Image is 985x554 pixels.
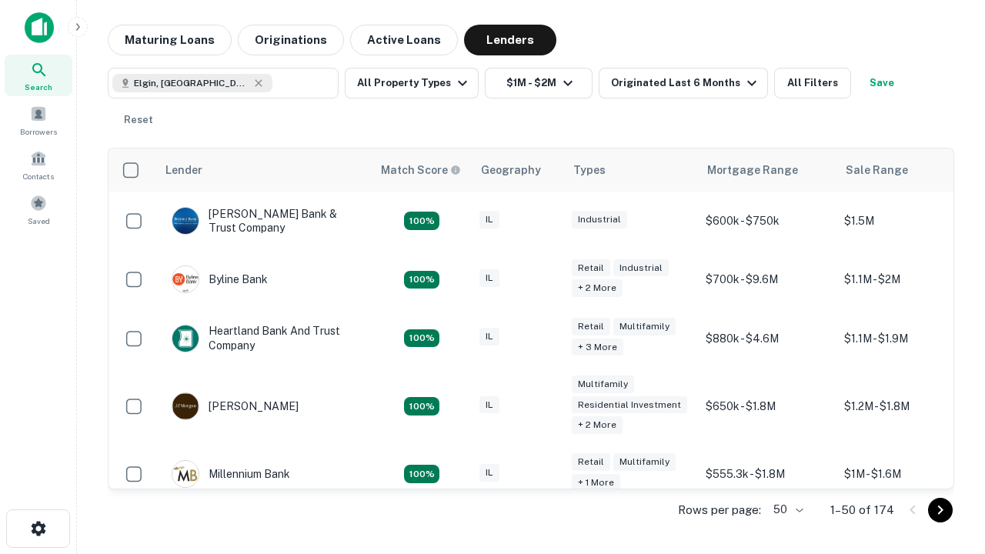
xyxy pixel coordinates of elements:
[698,368,836,446] td: $650k - $1.8M
[698,309,836,367] td: $880k - $4.6M
[479,211,499,229] div: IL
[5,144,72,185] a: Contacts
[172,461,199,487] img: picture
[846,161,908,179] div: Sale Range
[172,325,199,352] img: picture
[25,12,54,43] img: capitalize-icon.png
[5,99,72,141] a: Borrowers
[23,170,54,182] span: Contacts
[698,149,836,192] th: Mortgage Range
[611,74,761,92] div: Originated Last 6 Months
[572,211,627,229] div: Industrial
[404,465,439,483] div: Matching Properties: 16, hasApolloMatch: undefined
[767,499,806,521] div: 50
[5,55,72,96] a: Search
[25,81,52,93] span: Search
[404,329,439,348] div: Matching Properties: 20, hasApolloMatch: undefined
[114,105,163,135] button: Reset
[404,271,439,289] div: Matching Properties: 18, hasApolloMatch: undefined
[479,269,499,287] div: IL
[28,215,50,227] span: Saved
[350,25,458,55] button: Active Loans
[172,393,199,419] img: picture
[836,368,975,446] td: $1.2M - $1.8M
[564,149,698,192] th: Types
[172,207,356,235] div: [PERSON_NAME] Bank & Trust Company
[238,25,344,55] button: Originations
[172,208,199,234] img: picture
[172,266,199,292] img: picture
[836,250,975,309] td: $1.1M - $2M
[572,396,687,414] div: Residential Investment
[5,189,72,230] a: Saved
[698,445,836,503] td: $555.3k - $1.8M
[165,161,202,179] div: Lender
[836,445,975,503] td: $1M - $1.6M
[599,68,768,98] button: Originated Last 6 Months
[381,162,458,179] h6: Match Score
[836,149,975,192] th: Sale Range
[345,68,479,98] button: All Property Types
[381,162,461,179] div: Capitalize uses an advanced AI algorithm to match your search with the best lender. The match sco...
[836,309,975,367] td: $1.1M - $1.9M
[572,474,620,492] div: + 1 more
[707,161,798,179] div: Mortgage Range
[572,259,610,277] div: Retail
[172,324,356,352] div: Heartland Bank And Trust Company
[464,25,556,55] button: Lenders
[485,68,593,98] button: $1M - $2M
[613,318,676,335] div: Multifamily
[404,212,439,230] div: Matching Properties: 28, hasApolloMatch: undefined
[172,392,299,420] div: [PERSON_NAME]
[698,250,836,309] td: $700k - $9.6M
[572,318,610,335] div: Retail
[172,265,268,293] div: Byline Bank
[572,416,623,434] div: + 2 more
[156,149,372,192] th: Lender
[479,464,499,482] div: IL
[830,501,894,519] p: 1–50 of 174
[572,279,623,297] div: + 2 more
[613,453,676,471] div: Multifamily
[836,192,975,250] td: $1.5M
[134,76,249,90] span: Elgin, [GEOGRAPHIC_DATA], [GEOGRAPHIC_DATA]
[698,192,836,250] td: $600k - $750k
[572,375,634,393] div: Multifamily
[613,259,669,277] div: Industrial
[928,498,953,522] button: Go to next page
[572,339,623,356] div: + 3 more
[372,149,472,192] th: Capitalize uses an advanced AI algorithm to match your search with the best lender. The match sco...
[678,501,761,519] p: Rows per page:
[20,125,57,138] span: Borrowers
[404,397,439,415] div: Matching Properties: 24, hasApolloMatch: undefined
[479,328,499,345] div: IL
[857,68,907,98] button: Save your search to get updates of matches that match your search criteria.
[481,161,541,179] div: Geography
[479,396,499,414] div: IL
[573,161,606,179] div: Types
[108,25,232,55] button: Maturing Loans
[172,460,290,488] div: Millennium Bank
[908,431,985,505] iframe: Chat Widget
[572,453,610,471] div: Retail
[472,149,564,192] th: Geography
[774,68,851,98] button: All Filters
